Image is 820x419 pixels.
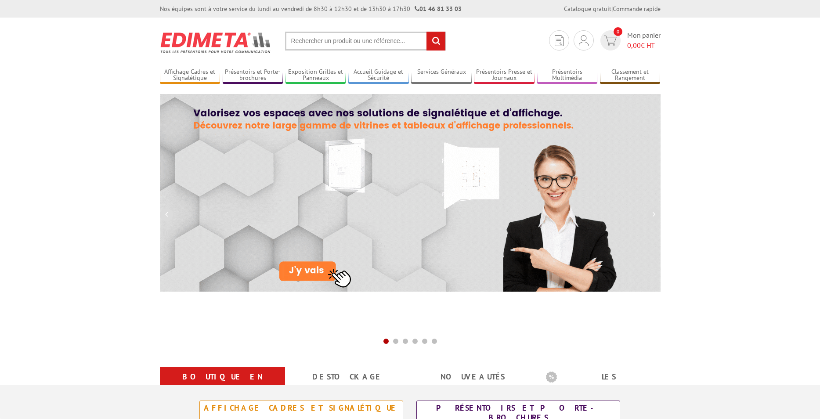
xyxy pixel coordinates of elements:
a: devis rapide 0 Mon panier 0,00€ HT [598,30,661,51]
strong: 01 46 81 33 03 [415,5,462,13]
a: Boutique en ligne [170,369,275,401]
a: Affichage Cadres et Signalétique [160,68,220,83]
a: Présentoirs Multimédia [537,68,598,83]
img: devis rapide [555,35,564,46]
a: Accueil Guidage et Sécurité [348,68,409,83]
a: Catalogue gratuit [564,5,611,13]
input: Rechercher un produit ou une référence... [285,32,446,51]
span: € HT [627,40,661,51]
div: Affichage Cadres et Signalétique [202,403,401,413]
span: 0 [614,27,622,36]
a: nouveautés [421,369,525,385]
a: Exposition Grilles et Panneaux [285,68,346,83]
div: | [564,4,661,13]
input: rechercher [426,32,445,51]
a: Présentoirs Presse et Journaux [474,68,535,83]
img: devis rapide [604,36,617,46]
img: devis rapide [579,35,589,46]
b: Les promotions [546,369,656,386]
span: 0,00 [627,41,641,50]
img: Présentoir, panneau, stand - Edimeta - PLV, affichage, mobilier bureau, entreprise [160,26,272,59]
a: Destockage [296,369,400,385]
a: Commande rapide [613,5,661,13]
div: Nos équipes sont à votre service du lundi au vendredi de 8h30 à 12h30 et de 13h30 à 17h30 [160,4,462,13]
a: Classement et Rangement [600,68,661,83]
span: Mon panier [627,30,661,51]
a: Services Généraux [411,68,472,83]
a: Présentoirs et Porte-brochures [223,68,283,83]
a: Les promotions [546,369,650,401]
